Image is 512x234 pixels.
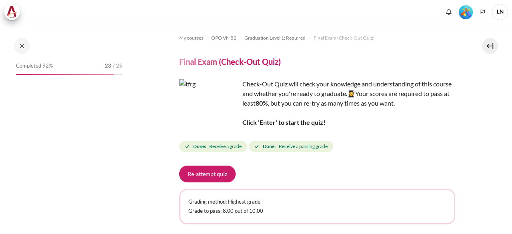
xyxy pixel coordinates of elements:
[244,33,306,43] a: Graduation Level 1: Required
[492,4,508,20] span: LN
[211,34,236,42] span: OPO VN B2
[179,166,236,182] button: Re-attempt quiz
[179,79,239,139] img: tfrg
[179,34,203,42] span: My courses
[105,62,111,70] span: 23
[256,99,263,107] strong: 80
[314,33,375,43] a: Final Exam (Check-Out Quiz)
[263,143,276,150] strong: Done:
[16,74,114,75] div: 92%
[179,79,455,127] p: Check-Out Quiz will check your knowledge and understanding of this course and whether you're read...
[6,6,18,18] img: Architeck
[263,99,268,107] strong: %
[16,62,53,70] span: Completed 92%
[211,33,236,43] a: OPO VN B2
[193,143,206,150] strong: Done:
[314,34,375,42] span: Final Exam (Check-Out Quiz)
[113,62,122,70] span: / 25
[179,33,203,43] a: My courses
[459,4,473,19] div: Level #5
[459,5,473,19] img: Level #5
[4,4,24,20] a: Architeck Architeck
[179,32,455,44] nav: Navigation bar
[279,143,328,150] span: Receive a passing grade
[179,56,281,67] h4: Final Exam (Check-Out Quiz)
[492,4,508,20] a: User menu
[244,34,306,42] span: Graduation Level 1: Required
[188,207,446,215] p: Grade to pass: 8.00 out of 10.00
[188,198,446,206] p: Grading method: Highest grade
[242,118,326,126] strong: Click 'Enter' to start the quiz!
[179,139,335,154] div: Completion requirements for Final Exam (Check-Out Quiz)
[443,6,455,18] div: Show notification window with no new notifications
[456,4,476,19] a: Level #5
[477,6,489,18] button: Languages
[209,143,242,150] span: Receive a grade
